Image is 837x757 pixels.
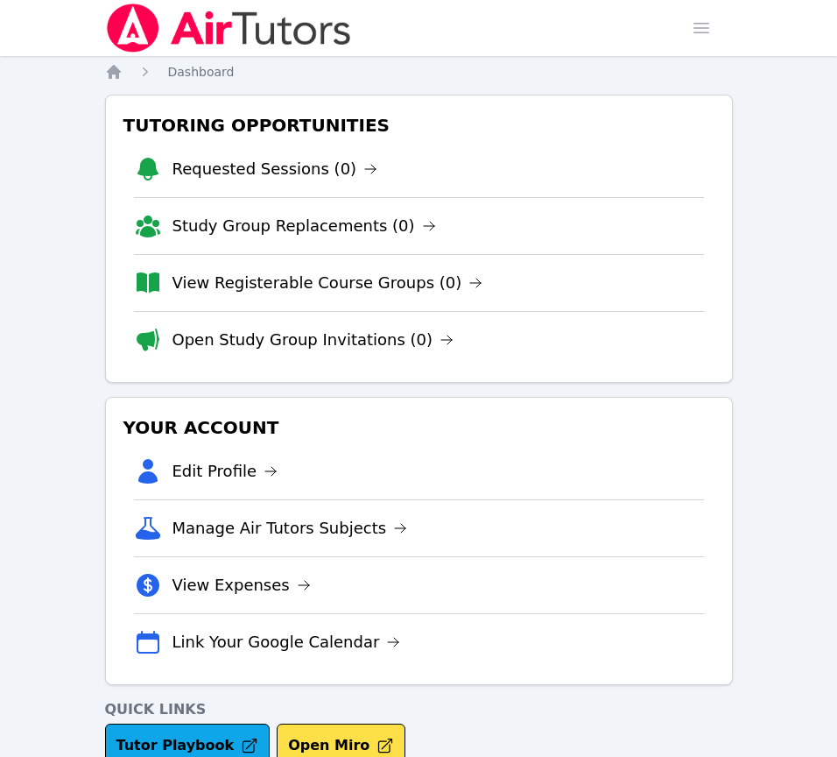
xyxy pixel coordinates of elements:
[120,110,718,141] h3: Tutoring Opportunities
[172,516,408,541] a: Manage Air Tutors Subjects
[168,63,235,81] a: Dashboard
[172,157,378,181] a: Requested Sessions (0)
[168,65,235,79] span: Dashboard
[172,630,401,654] a: Link Your Google Calendar
[105,63,733,81] nav: Breadcrumb
[105,4,353,53] img: Air Tutors
[172,214,436,238] a: Study Group Replacements (0)
[172,271,483,295] a: View Registerable Course Groups (0)
[172,328,454,352] a: Open Study Group Invitations (0)
[172,459,278,484] a: Edit Profile
[120,412,718,443] h3: Your Account
[105,699,733,720] h4: Quick Links
[172,573,311,598] a: View Expenses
